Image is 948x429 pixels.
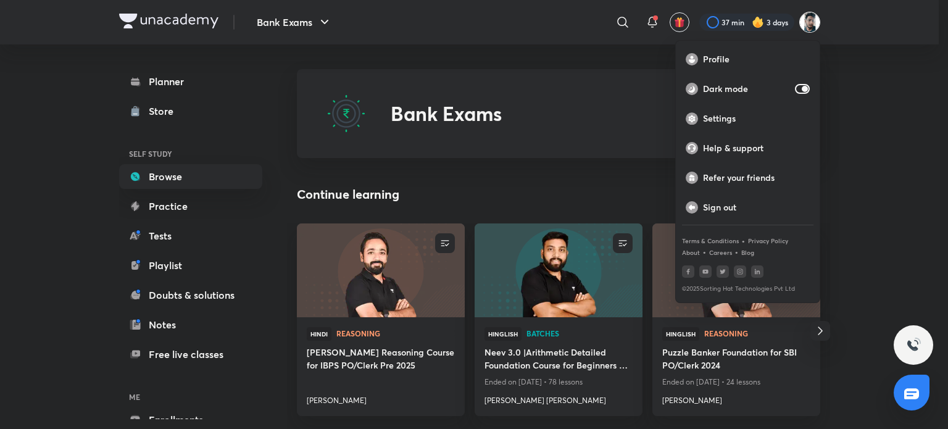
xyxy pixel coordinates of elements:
a: Profile [676,44,820,74]
a: Privacy Policy [748,237,788,244]
a: Terms & Conditions [682,237,739,244]
p: Sign out [703,202,810,213]
p: © 2025 Sorting Hat Technologies Pvt Ltd [682,285,813,293]
p: Settings [703,113,810,124]
a: Help & support [676,133,820,163]
p: Profile [703,54,810,65]
p: Help & support [703,143,810,154]
a: Settings [676,104,820,133]
p: Dark mode [703,83,790,94]
div: • [741,235,746,246]
div: • [734,246,739,257]
a: Refer your friends [676,163,820,193]
a: Careers [709,249,732,256]
p: Refer your friends [703,172,810,183]
a: Blog [741,249,754,256]
a: About [682,249,700,256]
div: • [702,246,707,257]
